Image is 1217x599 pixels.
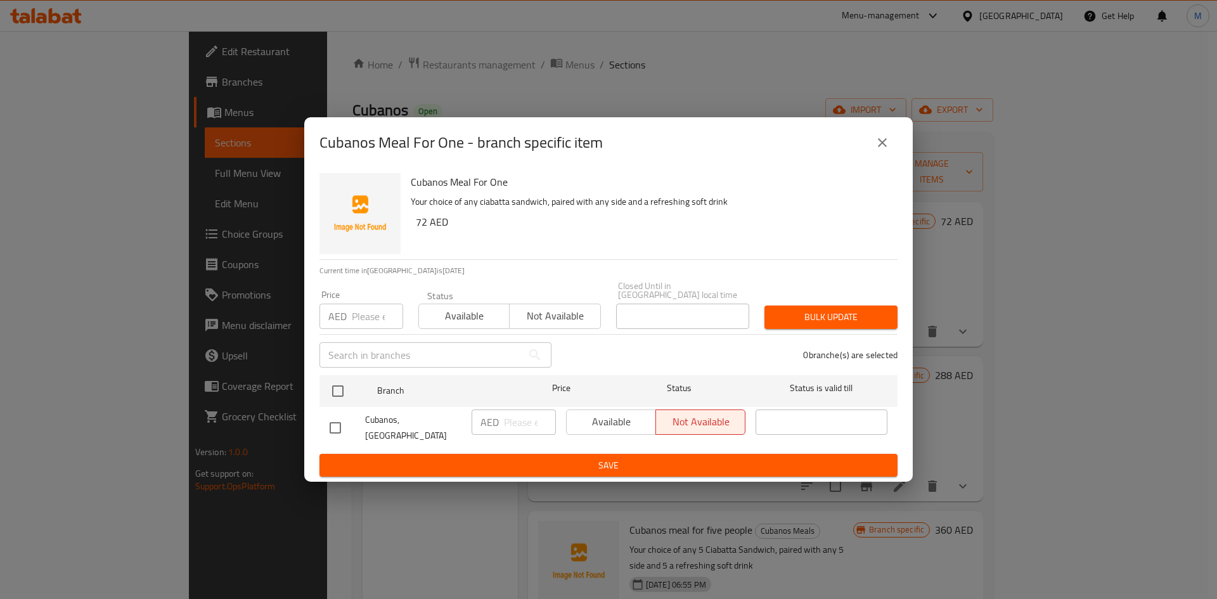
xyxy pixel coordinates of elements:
[418,304,510,329] button: Available
[764,306,898,329] button: Bulk update
[504,409,556,435] input: Please enter price
[377,383,509,399] span: Branch
[519,380,603,396] span: Price
[319,265,898,276] p: Current time in [GEOGRAPHIC_DATA] is [DATE]
[416,213,887,231] h6: 72 AED
[319,454,898,477] button: Save
[365,412,461,444] span: ⁠Cubanos, [GEOGRAPHIC_DATA]
[411,173,887,191] h6: Cubanos Meal For One
[352,304,403,329] input: Please enter price
[328,309,347,324] p: AED
[614,380,745,396] span: Status
[756,380,887,396] span: Status is valid till
[411,194,887,210] p: Your choice of any ciabatta sandwich, paired with any side and a refreshing soft drink
[480,415,499,430] p: AED
[319,132,603,153] h2: Cubanos Meal For One - branch specific item
[775,309,887,325] span: Bulk update
[803,349,898,361] p: 0 branche(s) are selected
[330,458,887,473] span: Save
[867,127,898,158] button: close
[515,307,595,325] span: Not available
[424,307,505,325] span: Available
[319,342,522,368] input: Search in branches
[319,173,401,254] img: Cubanos Meal For One
[509,304,600,329] button: Not available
